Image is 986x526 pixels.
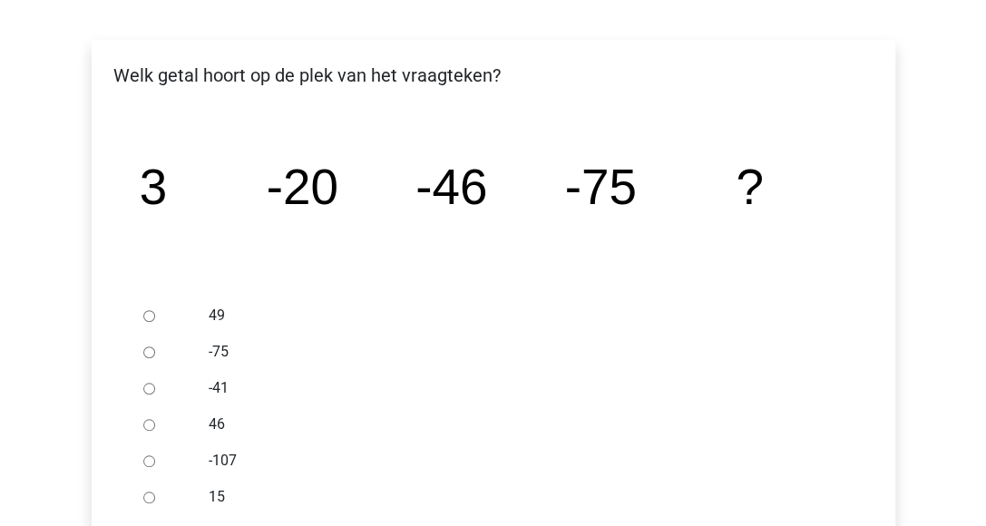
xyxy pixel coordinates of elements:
label: 15 [209,486,836,508]
label: 49 [209,305,836,326]
tspan: 3 [139,159,166,215]
label: -75 [209,341,836,363]
tspan: -75 [564,159,636,215]
p: Welk getal hoort op de plek van het vraagteken? [106,62,881,89]
label: -41 [209,377,836,399]
tspan: -46 [415,159,487,215]
label: 46 [209,414,836,435]
tspan: -20 [266,159,337,215]
tspan: ? [736,159,763,215]
label: -107 [209,450,836,472]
